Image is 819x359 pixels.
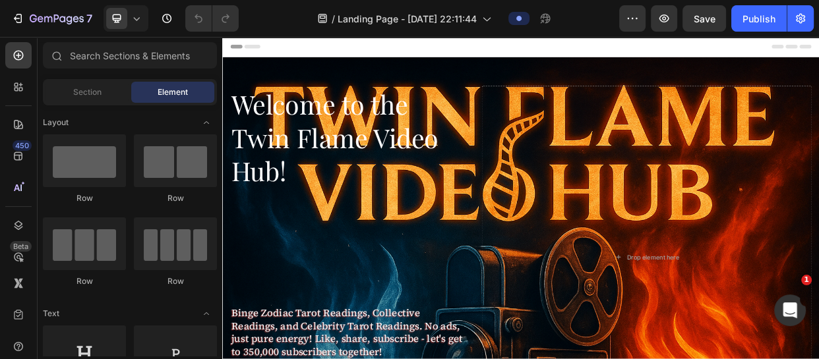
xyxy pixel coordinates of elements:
[13,140,32,151] div: 450
[694,13,715,24] span: Save
[43,117,69,128] span: Layout
[338,12,477,26] span: Landing Page - [DATE] 22:11:44
[43,308,59,319] span: Text
[332,12,335,26] span: /
[682,5,726,32] button: Save
[774,294,806,326] iframe: Intercom live chat
[43,192,126,204] div: Row
[5,5,98,32] button: 7
[134,275,217,287] div: Row
[801,275,812,285] span: 1
[185,5,239,32] div: Undo/Redo
[743,12,775,26] div: Publish
[134,192,217,204] div: Row
[86,11,92,26] p: 7
[196,112,217,133] span: Toggle open
[196,303,217,324] span: Toggle open
[10,241,32,252] div: Beta
[222,37,819,359] iframe: Design area
[158,86,188,98] span: Element
[73,86,102,98] span: Section
[731,5,787,32] button: Publish
[43,42,217,69] input: Search Sections & Elements
[43,275,126,287] div: Row
[535,287,605,298] div: Drop element here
